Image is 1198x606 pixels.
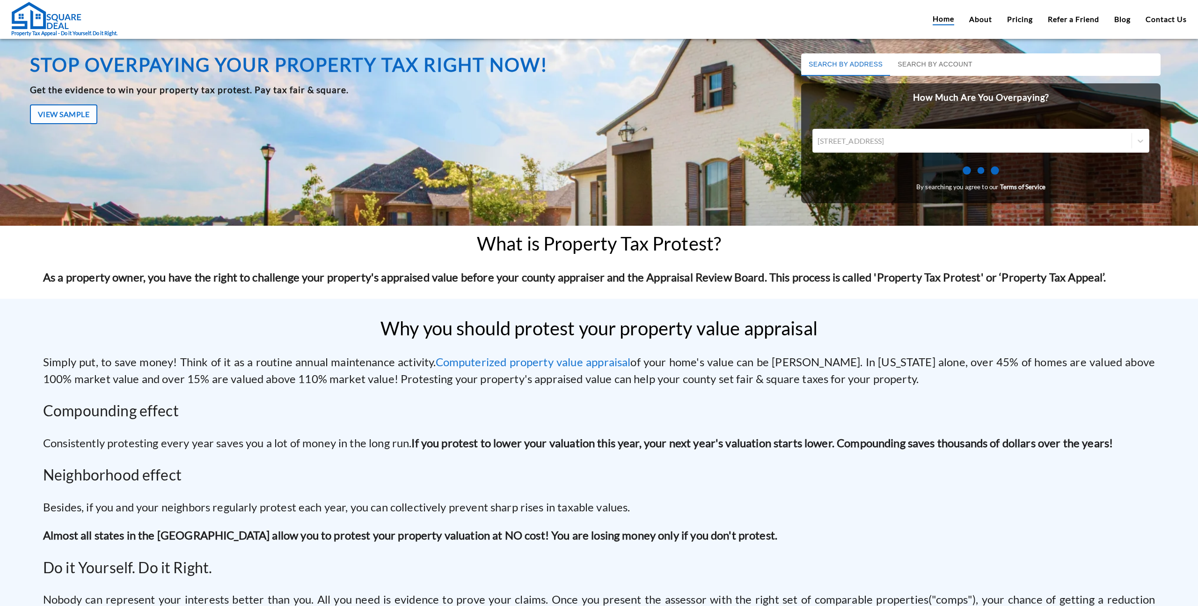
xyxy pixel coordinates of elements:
[49,52,157,65] div: Leave a message
[801,53,890,76] button: Search by Address
[1146,14,1187,25] a: Contact Us
[30,104,97,124] button: View Sample
[411,436,1113,450] strong: If you protest to lower your valuation this year, your next year's valuation starts lower. Compou...
[43,354,1155,387] p: Simply put, to save money! Think of it as a routine annual maintenance activity. of your home's v...
[43,528,777,542] b: Almost all states in the [GEOGRAPHIC_DATA] allow you to protest your property valuation at NO cos...
[436,355,631,369] a: Computerized property value appraisal
[30,53,689,76] h1: Stop overpaying your property tax right now!
[16,56,39,61] img: logo_Zg8I0qSkbAqR2WFHt3p6CTuqpyXMFPubPcD2OT02zFN43Cy9FUNNG3NEPhM_Q1qe_.png
[477,236,721,252] h2: What is Property Tax Protest?
[65,246,71,251] img: salesiqlogo_leal7QplfZFryJ6FIlVepeu7OftD7mt8q6exU6-34PB8prfIgodN67KcxXM9Y7JQ_.png
[30,84,349,95] b: Get the evidence to win your property tax protest. Pay tax fair & square.
[969,14,992,25] a: About
[43,399,1155,422] h2: Compounding effect
[812,183,1149,192] small: By searching you agree to our
[20,118,163,213] span: We are offline. Please leave us a message.
[801,53,1161,76] div: basic tabs example
[153,5,176,27] div: Minimize live chat window
[5,256,178,288] textarea: Type your message and click 'Submit'
[11,1,117,37] a: Property Tax Appeal - Do it Yourself. Do it Right.
[1000,183,1045,191] a: Terms of Service
[11,1,81,30] img: Square Deal
[43,499,1155,516] p: Besides, if you and your neighbors regularly protest each year, you can collectively prevent shar...
[43,270,1106,284] strong: As a property owner, you have the right to challenge your property's appraised value before your ...
[73,245,119,252] em: Driven by SalesIQ
[1007,14,1033,25] a: Pricing
[1048,14,1099,25] a: Refer a Friend
[801,83,1161,112] h2: How Much Are You Overpaying?
[43,435,1155,451] p: Consistently protesting every year saves you a lot of money in the long run.
[933,13,954,25] a: Home
[137,288,170,301] em: Submit
[43,464,1155,486] h2: Neighborhood effect
[380,320,818,337] h2: Why you should protest your property value appraisal
[1114,14,1131,25] a: Blog
[890,53,980,76] button: Search by Account
[43,556,1155,579] h2: Do it Yourself. Do it Right.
